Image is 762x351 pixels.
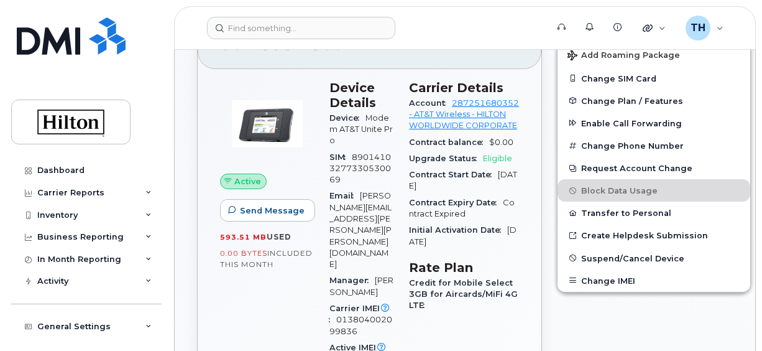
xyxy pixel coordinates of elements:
span: Account [409,98,452,108]
button: Change Phone Number [558,134,750,157]
span: Change Plan / Features [581,96,683,105]
span: Upgrade Status [409,154,483,163]
span: Add Roaming Package [567,50,680,62]
span: Enable Call Forwarding [581,118,682,128]
span: Contract balance [409,138,489,147]
span: 013804002099836 [329,315,392,335]
div: Quicklinks [634,16,674,40]
span: Carrier IMEI [329,304,392,324]
span: Manager [329,276,375,285]
span: [DATE] [409,225,516,246]
span: Contract Expiry Date [409,198,503,207]
span: Credit for Mobile Select 3GB for Aircards/MiFi 4G LTE [409,278,518,311]
button: Suspend/Cancel Device [558,247,750,269]
iframe: Messenger Launcher [708,297,753,342]
span: Send Message [240,205,305,217]
span: Suspend/Cancel Device [581,253,684,263]
span: [PERSON_NAME] [329,276,393,296]
input: Find something... [207,17,395,39]
button: Transfer to Personal [558,202,750,224]
span: Modem AT&T Unite Pro [329,113,393,146]
button: Send Message [220,199,315,222]
h3: Carrier Details [409,80,519,95]
span: 593.51 MB [220,233,267,241]
a: Create Helpdesk Submission [558,224,750,246]
button: Change IMEI [558,269,750,292]
span: TH [691,21,705,35]
span: Email [329,191,360,200]
button: Change Plan / Features [558,90,750,112]
button: Block Data Usage [558,179,750,202]
span: SIM [329,152,352,162]
span: Device [329,113,365,123]
img: image20231002-3703462-1m4uy61.jpeg [230,87,305,161]
button: Change SIM Card [558,67,750,90]
span: 89014103277330530069 [329,152,391,185]
span: 0.00 Bytes [220,249,267,258]
h3: Device Details [329,80,394,110]
span: Contract Start Date [409,170,498,179]
a: 287251680352 - AT&T Wireless - HILTON WORLDWIDE CORPORATE [409,98,519,131]
span: $0.00 [489,138,513,147]
h3: Rate Plan [409,260,519,275]
span: used [267,232,291,241]
button: Add Roaming Package [558,42,750,67]
span: [PERSON_NAME][EMAIL_ADDRESS][PERSON_NAME][PERSON_NAME][DOMAIN_NAME] [329,191,392,269]
span: included this month [220,248,313,269]
span: Active [234,175,261,187]
button: Enable Call Forwarding [558,112,750,134]
span: Eligible [483,154,512,163]
div: Tabitha Hale [677,16,732,40]
span: Initial Activation Date [409,225,507,235]
button: Request Account Change [558,157,750,179]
